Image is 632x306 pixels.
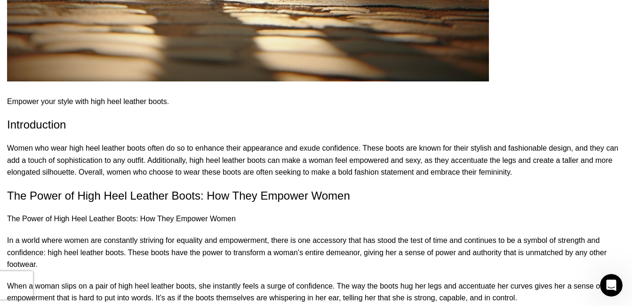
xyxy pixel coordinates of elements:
h2: The Power of High Heel Leather Boots: How They Empower Women [7,188,625,204]
p: Women who wear high heel leather boots often do so to enhance their appearance and exude confiden... [7,142,625,178]
p: Empower your style with high heel leather boots. [7,96,625,108]
iframe: Intercom live chat [600,274,623,297]
p: The Power of High Heel Leather Boots: How They Empower Women [7,213,625,225]
p: In a world where women are constantly striving for equality and empowerment, there is one accesso... [7,234,625,271]
h2: Introduction [7,117,625,133]
p: When a woman slips on a pair of high heel leather boots, she instantly feels a surge of confidenc... [7,280,625,304]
